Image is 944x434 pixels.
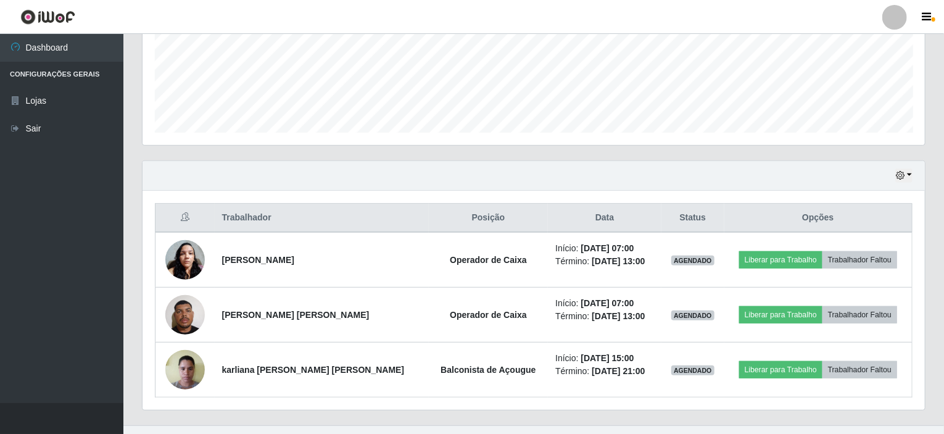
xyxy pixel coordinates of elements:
time: [DATE] 15:00 [581,353,634,363]
time: [DATE] 21:00 [592,366,645,376]
li: Término: [555,255,654,268]
strong: Operador de Caixa [450,255,527,265]
li: Término: [555,310,654,323]
strong: [PERSON_NAME] [222,255,294,265]
strong: karliana [PERSON_NAME] [PERSON_NAME] [222,365,405,375]
span: AGENDADO [671,256,714,265]
li: Término: [555,365,654,378]
th: Data [548,204,661,233]
button: Trabalhador Faltou [822,306,897,323]
th: Status [661,204,724,233]
button: Liberar para Trabalho [739,306,822,323]
span: AGENDADO [671,311,714,320]
time: [DATE] 13:00 [592,256,645,266]
time: [DATE] 13:00 [592,311,645,321]
button: Liberar para Trabalho [739,251,822,269]
img: 1714848493564.jpeg [165,233,205,286]
img: 1744328731304.jpeg [165,288,205,341]
span: AGENDADO [671,365,714,375]
li: Início: [555,297,654,310]
li: Início: [555,352,654,365]
th: Opções [724,204,913,233]
img: 1724425725266.jpeg [165,343,205,396]
button: Trabalhador Faltou [822,361,897,378]
th: Posição [429,204,549,233]
img: CoreUI Logo [20,9,75,25]
strong: Operador de Caixa [450,310,527,320]
th: Trabalhador [215,204,429,233]
strong: Balconista de Açougue [441,365,536,375]
time: [DATE] 07:00 [581,243,634,253]
strong: [PERSON_NAME] [PERSON_NAME] [222,310,370,320]
time: [DATE] 07:00 [581,298,634,308]
button: Liberar para Trabalho [739,361,822,378]
li: Início: [555,242,654,255]
button: Trabalhador Faltou [822,251,897,269]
